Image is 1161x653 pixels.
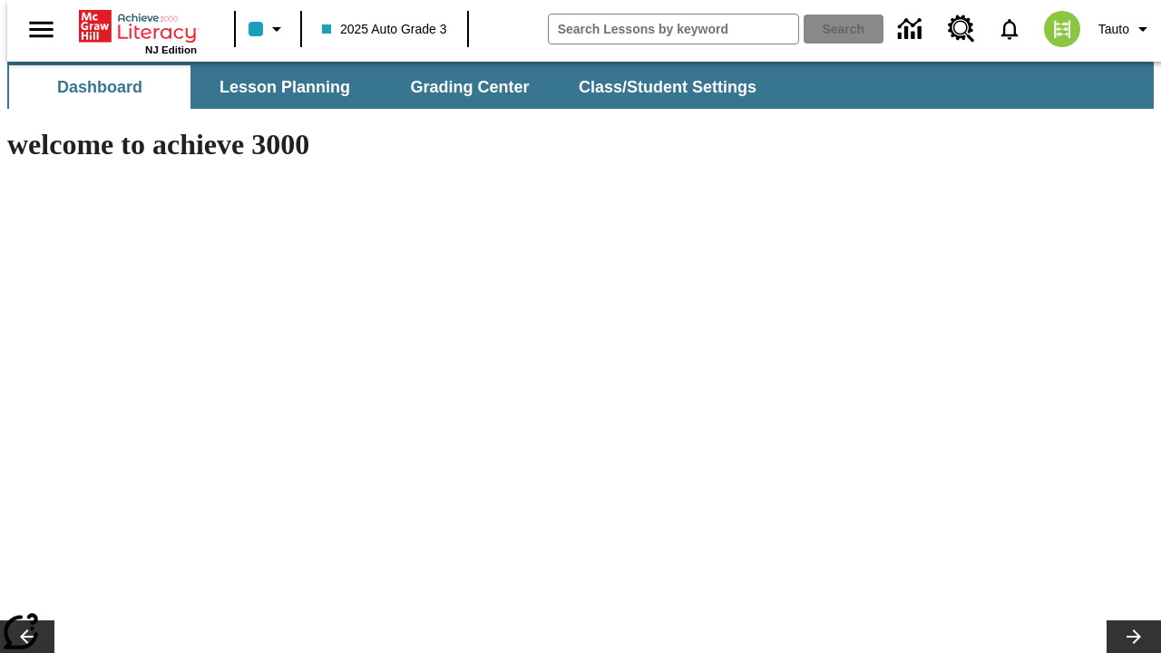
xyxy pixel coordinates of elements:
input: search field [549,15,798,44]
button: Profile/Settings [1091,13,1161,45]
button: Lesson Planning [194,65,376,109]
a: Resource Center, Will open in new tab [937,5,986,54]
span: Dashboard [57,77,142,98]
div: SubNavbar [7,65,773,109]
img: avatar image [1044,11,1080,47]
span: Grading Center [410,77,529,98]
button: Grading Center [379,65,561,109]
span: Class/Student Settings [579,77,756,98]
span: 2025 Auto Grade 3 [322,20,447,39]
span: NJ Edition [145,44,197,55]
div: SubNavbar [7,62,1154,109]
a: Home [79,8,197,44]
button: Open side menu [15,3,68,56]
span: Lesson Planning [220,77,350,98]
button: Class/Student Settings [564,65,771,109]
a: Notifications [986,5,1033,53]
a: Data Center [887,5,937,54]
div: Home [79,6,197,55]
h1: welcome to achieve 3000 [7,128,791,161]
button: Lesson carousel, Next [1107,620,1161,653]
span: Tauto [1098,20,1129,39]
button: Dashboard [9,65,190,109]
button: Class color is light blue. Change class color [241,13,295,45]
button: Select a new avatar [1033,5,1091,53]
